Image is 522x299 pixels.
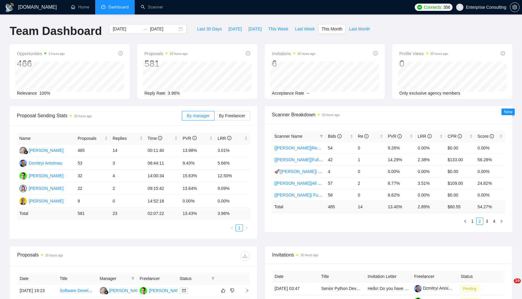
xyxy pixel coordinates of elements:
[57,273,97,285] th: Title
[417,5,422,10] img: upwork-logo.png
[272,282,319,295] td: [DATE] 03:47
[415,142,445,154] td: 0.00%
[75,195,110,208] td: 9
[318,132,324,141] span: filter
[17,133,75,144] th: Name
[39,91,50,96] span: 100%
[272,201,326,212] td: Total
[484,218,490,225] a: 3
[215,208,250,219] td: 3.96 %
[140,287,147,294] img: IS
[113,26,140,32] input: Start date
[414,286,456,291] a: Dzmitryi Anisimau
[498,218,505,225] button: right
[78,135,103,142] span: Proposals
[307,91,309,96] span: --
[211,277,215,280] span: filter
[415,177,445,189] td: 3.51%
[19,185,27,192] img: EB
[45,254,63,257] time: 20 hours ago
[301,253,318,257] time: 20 hours ago
[17,251,134,261] div: Proposals
[491,218,498,225] a: 4
[71,5,89,10] a: homeHome
[337,134,342,138] span: info-circle
[510,2,520,12] button: setting
[74,115,92,118] time: 20 hours ago
[110,208,145,219] td: 23
[49,52,65,55] time: 2 hours ago
[19,186,63,190] a: EB[PERSON_NAME]
[19,198,63,203] a: AS[PERSON_NAME]
[210,274,216,283] span: filter
[510,5,519,10] span: setting
[110,170,145,182] td: 4
[29,147,63,154] div: [PERSON_NAME]
[109,287,144,294] div: [PERSON_NAME]
[458,134,462,138] span: info-circle
[272,50,315,57] span: Invitations
[227,136,231,140] span: info-circle
[272,91,304,96] span: Acceptance Rate
[501,51,505,55] span: info-circle
[144,50,188,57] span: Proposals
[180,275,209,282] span: Status
[321,26,342,32] span: This Month
[504,109,512,114] span: New
[427,134,432,138] span: info-circle
[24,150,28,154] img: gigradar-bm.png
[137,273,177,285] th: Freelancer
[326,201,356,212] td: 485
[19,160,62,165] a: DDzmitryi Anisimau
[445,154,475,165] td: $133.00
[498,218,505,225] li: Next Page
[462,218,469,225] button: left
[236,225,243,231] a: 1
[228,26,242,32] span: [DATE]
[180,182,215,195] td: 13.64%
[110,133,145,144] th: Replies
[430,52,448,55] time: 20 hours ago
[475,142,505,154] td: 0.00%
[246,51,250,55] span: info-circle
[243,224,250,231] li: Next Page
[364,134,369,138] span: info-circle
[110,144,145,157] td: 14
[475,154,505,165] td: 56.28%
[326,154,356,165] td: 42
[145,144,180,157] td: 00:11:40
[104,290,108,294] img: gigradar-bm.png
[187,113,209,118] span: By manager
[424,4,442,11] span: Connects:
[17,58,65,69] div: 466
[445,142,475,154] td: $0.00
[180,208,215,219] td: 13.43 %
[57,285,97,297] td: Software Developer for Zendesk App
[141,5,163,10] a: searchScanner
[469,218,476,225] a: 1
[140,288,184,293] a: IS[PERSON_NAME]
[478,134,494,139] span: Score
[145,170,180,182] td: 14:00:34
[462,218,469,225] li: Previous Page
[268,26,288,32] span: This Week
[215,170,250,182] td: 12.50%
[182,136,197,141] span: PVR
[501,279,516,293] iframe: Intercom live chat
[236,224,243,231] li: 1
[399,50,448,57] span: Profile Views
[292,24,318,34] button: Last Week
[274,146,397,150] a: {[PERSON_NAME]}React/Next.js/Node.js (Long-term, All Niches)
[100,275,129,282] span: Manager
[475,165,505,177] td: 0.00%
[182,289,186,292] span: mail
[215,182,250,195] td: 9.09%
[356,189,385,201] td: 0
[272,58,315,69] div: 6
[319,271,365,282] th: Title
[461,286,481,291] a: Pending
[445,189,475,201] td: $0.00
[388,134,402,139] span: PVR
[29,198,63,204] div: [PERSON_NAME]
